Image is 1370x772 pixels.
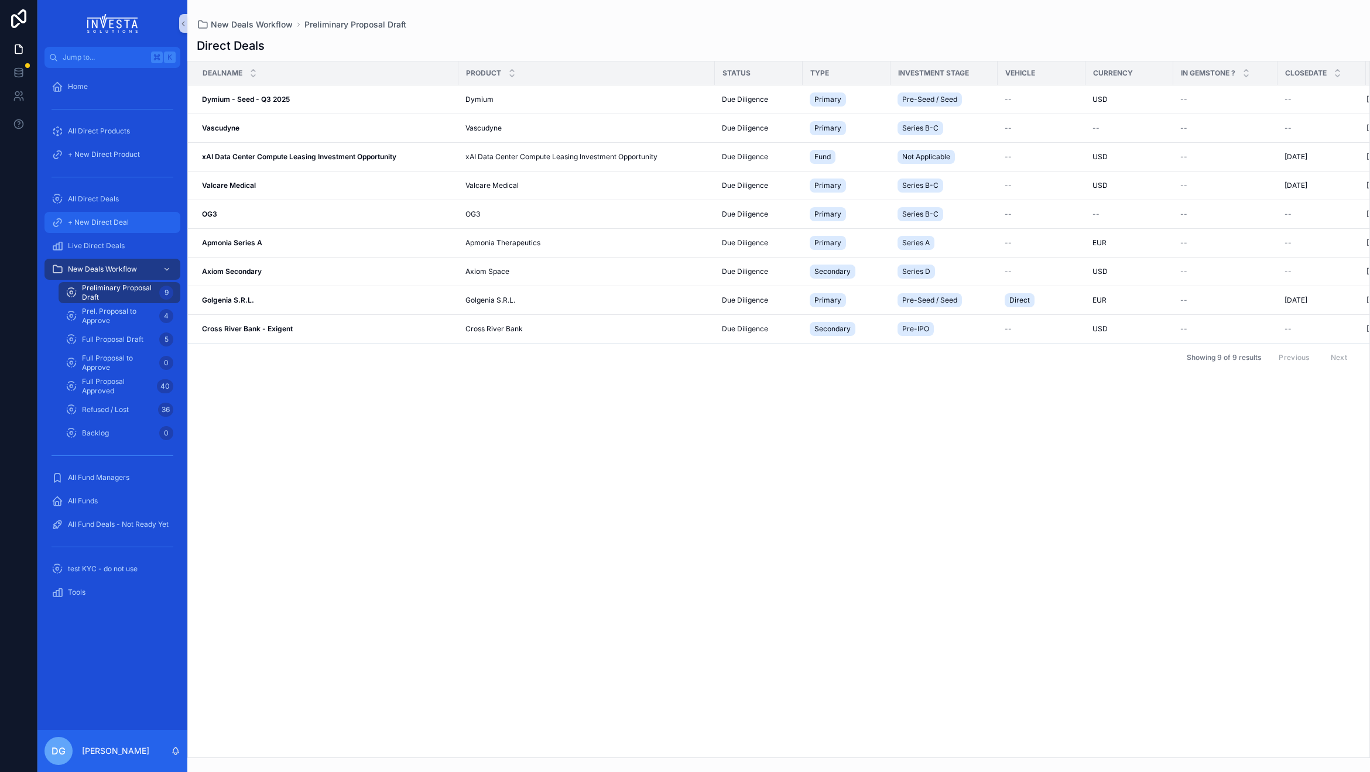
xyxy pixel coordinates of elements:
[87,14,138,33] img: App logo
[1180,152,1270,162] a: --
[44,467,180,488] a: All Fund Managers
[44,188,180,210] a: All Direct Deals
[722,95,796,104] a: Due Diligence
[1005,238,1078,248] a: --
[810,147,883,166] a: Fund
[1092,324,1166,334] a: USD
[1092,238,1166,248] a: EUR
[722,238,796,248] a: Due Diligence
[1285,181,1307,190] span: [DATE]
[202,152,451,162] a: xAI Data Center Compute Leasing Investment Opportunity
[82,745,149,757] p: [PERSON_NAME]
[465,181,519,190] span: Valcare Medical
[59,282,180,303] a: Preliminary Proposal Draft9
[68,194,119,204] span: All Direct Deals
[68,473,129,482] span: All Fund Managers
[814,296,841,305] span: Primary
[1180,296,1270,305] a: --
[1285,152,1359,162] a: [DATE]
[902,123,939,133] span: Series B-C
[59,352,180,373] a: Full Proposal to Approve0
[68,520,169,529] span: All Fund Deals - Not Ready Yet
[465,152,708,162] a: xAI Data Center Compute Leasing Investment Opportunity
[722,210,796,219] a: Due Diligence
[810,320,883,338] a: Secondary
[1285,123,1359,133] a: --
[1180,181,1187,190] span: --
[722,95,768,104] span: Due Diligence
[197,19,293,30] a: New Deals Workflow
[202,267,451,276] a: Axiom Secondary
[1180,210,1270,219] a: --
[722,238,768,248] span: Due Diligence
[59,329,180,350] a: Full Proposal Draft5
[1092,181,1108,190] span: USD
[902,324,929,334] span: Pre-IPO
[1285,324,1359,334] a: --
[814,238,841,248] span: Primary
[202,123,239,132] strong: Vascudyne
[44,558,180,579] a: test KYC - do not use
[1180,95,1270,104] a: --
[1092,296,1166,305] a: EUR
[722,296,796,305] a: Due Diligence
[68,265,137,274] span: New Deals Workflow
[59,376,180,397] a: Full Proposal Approved40
[465,267,708,276] a: Axiom Space
[465,210,708,219] a: OG3
[304,19,406,30] span: Preliminary Proposal Draft
[814,123,841,133] span: Primary
[722,152,796,162] a: Due Diligence
[82,377,152,396] span: Full Proposal Approved
[902,152,950,162] span: Not Applicable
[465,324,523,334] span: Cross River Bank
[814,181,841,190] span: Primary
[159,309,173,323] div: 4
[1285,181,1359,190] a: [DATE]
[82,354,155,372] span: Full Proposal to Approve
[722,324,796,334] a: Due Diligence
[1092,210,1100,219] span: --
[1285,210,1359,219] a: --
[1285,95,1359,104] a: --
[1180,324,1187,334] span: --
[898,234,991,252] a: Series A
[722,181,768,190] span: Due Diligence
[1180,238,1187,248] span: --
[44,47,180,68] button: Jump to...K
[1180,324,1270,334] a: --
[1005,123,1078,133] a: --
[1005,210,1078,219] a: --
[1092,267,1108,276] span: USD
[159,426,173,440] div: 0
[52,744,66,758] span: DG
[202,181,256,190] strong: Valcare Medical
[1285,238,1292,248] span: --
[465,181,708,190] a: Valcare Medical
[1092,152,1108,162] span: USD
[202,324,451,334] a: Cross River Bank - Exigent
[59,399,180,420] a: Refused / Lost36
[1180,152,1187,162] span: --
[465,95,708,104] a: Dymium
[1285,123,1292,133] span: --
[1187,353,1261,362] span: Showing 9 of 9 results
[465,296,515,305] span: Golgenia S.R.L.
[1005,267,1012,276] span: --
[465,238,540,248] span: Apmonia Therapeutics
[1005,291,1078,310] a: Direct
[44,514,180,535] a: All Fund Deals - Not Ready Yet
[1005,267,1078,276] a: --
[1005,152,1078,162] a: --
[810,291,883,310] a: Primary
[722,68,751,78] span: Status
[1180,123,1187,133] span: --
[37,68,187,618] div: scrollable content
[202,324,293,333] strong: Cross River Bank - Exigent
[1180,95,1187,104] span: --
[722,123,796,133] a: Due Diligence
[68,496,98,506] span: All Funds
[902,95,957,104] span: Pre-Seed / Seed
[158,403,173,417] div: 36
[465,152,657,162] span: xAI Data Center Compute Leasing Investment Opportunity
